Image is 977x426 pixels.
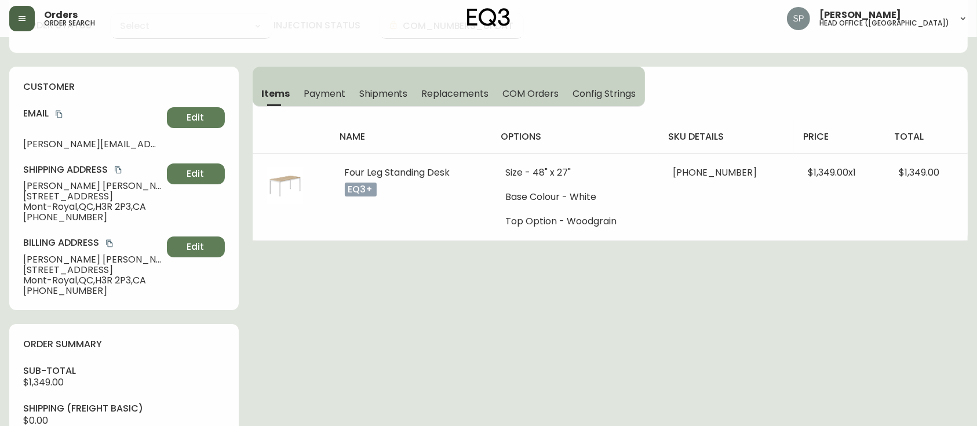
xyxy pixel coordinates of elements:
span: Replacements [421,88,488,100]
li: Size - 48" x 27" [505,168,645,178]
span: Items [262,88,290,100]
span: [PERSON_NAME] [PERSON_NAME] [23,254,162,265]
span: $1,349.00 x 1 [808,166,856,179]
h5: order search [44,20,95,27]
button: Edit [167,163,225,184]
li: Top Option - Woodgrain [505,216,645,227]
h4: total [895,130,958,143]
span: [STREET_ADDRESS] [23,265,162,275]
span: COM Orders [502,88,559,100]
button: Edit [167,107,225,128]
span: [PHONE_NUMBER] [23,212,162,223]
span: Edit [187,111,205,124]
h4: Shipping Address [23,163,162,176]
span: $1,349.00 [899,166,940,179]
span: [PHONE_NUMBER] [23,286,162,296]
h4: sku details [668,130,785,143]
h4: sub-total [23,365,225,377]
h4: price [803,130,876,143]
span: Four Leg Standing Desk [345,166,450,179]
span: [STREET_ADDRESS] [23,191,162,202]
h4: options [501,130,650,143]
span: Edit [187,168,205,180]
span: Config Strings [573,88,635,100]
span: Mont-Royal , QC , H3R 2P3 , CA [23,202,162,212]
span: [PHONE_NUMBER] [673,166,757,179]
h4: name [340,130,482,143]
h4: Shipping ( Freight Basic ) [23,402,225,415]
h4: Billing Address [23,236,162,249]
span: Payment [304,88,345,100]
button: copy [112,164,124,176]
span: [PERSON_NAME] [819,10,901,20]
h4: customer [23,81,225,93]
span: [PERSON_NAME][EMAIL_ADDRESS][DOMAIN_NAME] [23,139,162,150]
span: [PERSON_NAME] [PERSON_NAME] [23,181,162,191]
li: Base Colour - White [505,192,645,202]
button: Edit [167,236,225,257]
h4: order summary [23,338,225,351]
span: Orders [44,10,78,20]
img: 0cb179e7bf3690758a1aaa5f0aafa0b4 [787,7,810,30]
img: logo [467,8,510,27]
span: Mont-Royal , QC , H3R 2P3 , CA [23,275,162,286]
img: 34d5b262-2a3f-4a52-b568-d6fb2c61d339Optional[Branch-Standing-Desk-Oak.jpg].jpg [267,168,304,205]
span: Edit [187,241,205,253]
button: copy [104,238,115,249]
h4: Email [23,107,162,120]
span: Shipments [359,88,408,100]
span: $1,349.00 [23,376,64,389]
h5: head office ([GEOGRAPHIC_DATA]) [819,20,949,27]
p: eq3+ [345,183,377,196]
button: copy [53,108,65,120]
